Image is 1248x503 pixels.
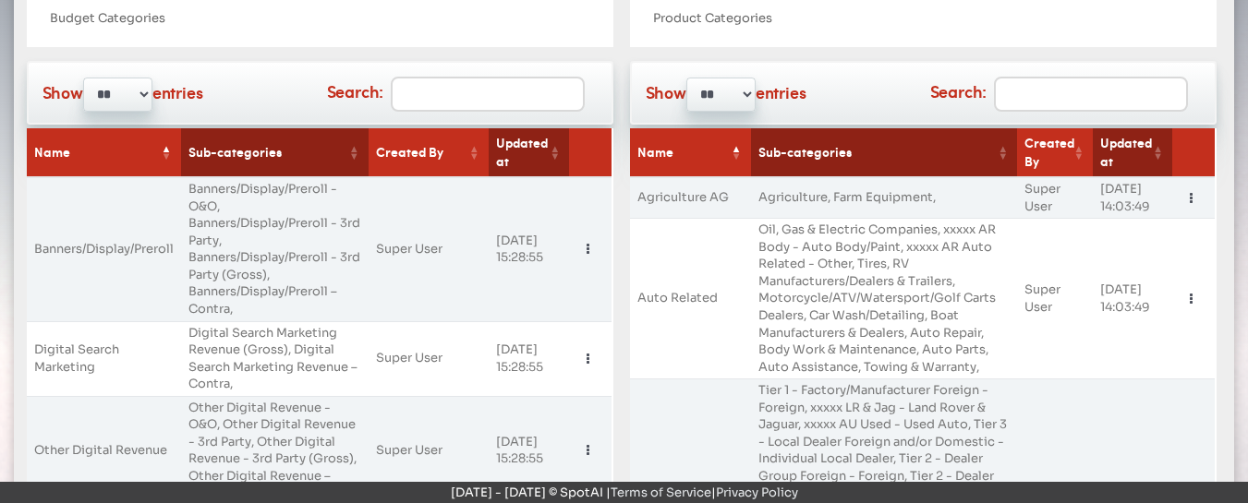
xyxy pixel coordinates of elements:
[569,128,612,177] th: &nbsp;
[369,177,489,321] td: Super User
[630,218,751,378] td: Auto Related
[27,321,181,396] td: Digital Search Marketing
[611,485,711,500] a: Terms of Service
[369,128,489,177] th: Created By: activate to sort column ascending
[42,78,203,112] label: Show entries
[181,128,369,177] th: Sub-categories: activate to sort column ascending
[686,78,756,112] select: Showentries
[391,77,585,112] input: Search:
[489,321,569,396] td: [DATE] 15:28:55
[930,77,1189,112] label: Search:
[751,177,1018,218] td: Agriculture, Farm Equipment,
[1093,218,1172,378] td: [DATE] 14:03:49
[83,78,152,112] select: Showentries
[1093,128,1172,177] th: Updated at: activate to sort column ascending
[751,128,1018,177] th: Sub-categories: activate to sort column ascending
[327,77,586,112] label: Search:
[646,78,806,112] label: Show entries
[1017,128,1093,177] th: Created By: activate to sort column ascending
[630,177,751,218] td: Agriculture AG
[369,321,489,396] td: Super User
[751,218,1018,378] td: Oil, Gas & Electric Companies, xxxxx AR Body - Auto Body/Paint, xxxxx AR Auto Related - Other, Ti...
[489,177,569,321] td: [DATE] 15:28:55
[27,177,181,321] td: Banners/Display/Preroll
[716,485,798,500] a: Privacy Policy
[1172,128,1215,177] th: &nbsp;
[1017,218,1093,378] td: Super User
[1017,177,1093,218] td: Super User
[181,321,369,396] td: Digital Search Marketing Revenue (Gross), Digital Search Marketing Revenue – Contra,
[630,128,751,177] th: Name: activate to sort column descending
[489,128,569,177] th: Updated at: activate to sort column ascending
[994,77,1188,112] input: Search:
[1093,177,1172,218] td: [DATE] 14:03:49
[27,128,181,177] th: Name: activate to sort column descending
[181,177,369,321] td: Banners/Display/Preroll - O&O, Banners/Display/Preroll - 3rd Party, Banners/Display/Preroll - 3rd...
